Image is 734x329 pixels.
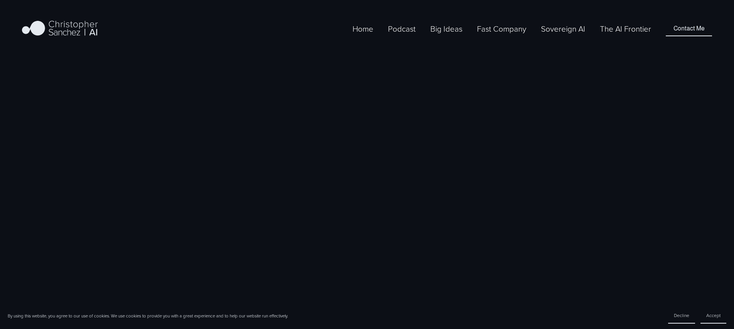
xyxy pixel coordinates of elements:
a: folder dropdown [430,22,462,35]
a: Contact Me [666,21,712,36]
a: Home [353,22,373,35]
span: Big Ideas [430,23,462,34]
button: Decline [668,308,695,324]
span: Fast Company [477,23,526,34]
a: Sovereign AI [541,22,585,35]
a: Podcast [388,22,416,35]
a: folder dropdown [477,22,526,35]
span: Decline [674,312,689,319]
a: The AI Frontier [600,22,651,35]
img: Christopher Sanchez | AI [22,19,98,39]
p: By using this website, you agree to our use of cookies. We use cookies to provide you with a grea... [8,313,288,319]
button: Accept [700,308,726,324]
span: Accept [706,312,721,319]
